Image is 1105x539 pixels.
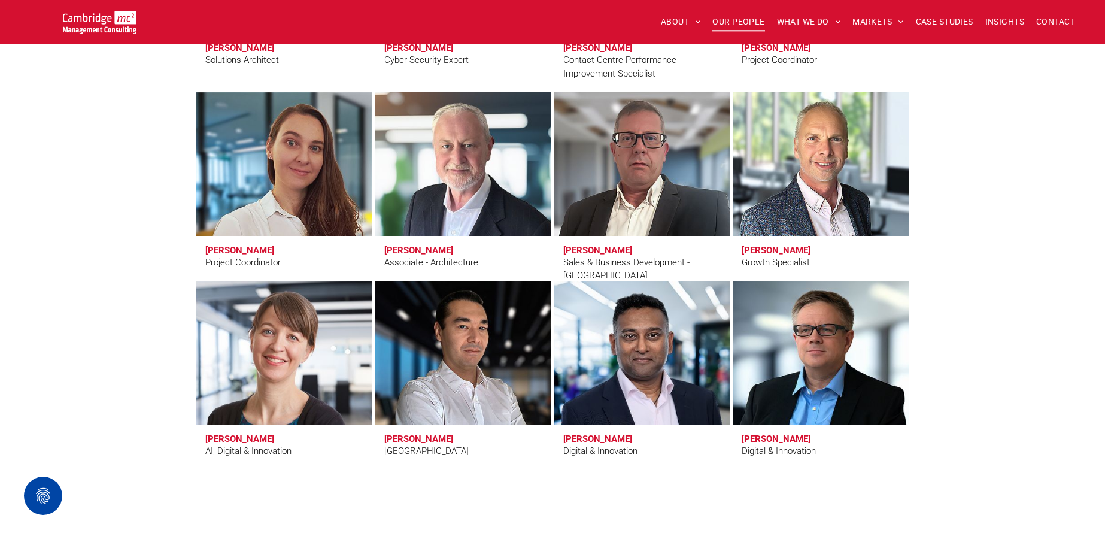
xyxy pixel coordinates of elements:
a: Gustavo Zucchi | Latin America | Cambridge Management Consulting [375,281,551,425]
h3: [PERSON_NAME] [205,434,274,444]
h3: [PERSON_NAME] [742,434,810,444]
a: INSIGHTS [979,13,1030,31]
h3: [PERSON_NAME] [742,245,810,256]
h3: [PERSON_NAME] [384,245,453,256]
a: OUR PEOPLE [706,13,770,31]
img: Go to Homepage [63,11,136,34]
a: Our People | Cambridge Management Consulting [733,281,909,425]
div: Digital & Innovation [742,444,816,458]
a: Your Business Transformed | Cambridge Management Consulting [63,13,136,25]
div: Contact Centre Performance Improvement Specialist [563,53,721,80]
a: Denisa Pokryvkova | Project Coordinator | Cambridge Management Consulting [196,92,372,236]
a: CASE STUDIES [910,13,979,31]
h3: [PERSON_NAME] [205,245,274,256]
a: John Wallace | Growth Specialist | Cambridge Management Consulting [733,92,909,236]
a: Elia Tsouros | Sales & Business Development - Africa [554,92,730,236]
h3: [PERSON_NAME] [563,43,632,53]
div: [GEOGRAPHIC_DATA] [384,444,469,458]
h3: [PERSON_NAME] [563,434,632,444]
div: AI, Digital & Innovation [205,444,292,458]
h3: [PERSON_NAME] [205,43,274,53]
div: Digital & Innovation [563,444,637,458]
h3: [PERSON_NAME] [563,245,632,256]
a: MARKETS [846,13,909,31]
div: Growth Specialist [742,256,810,269]
a: CONTACT [1030,13,1081,31]
h3: [PERSON_NAME] [384,434,453,444]
a: Colin Macandrew | Associate - Architecture | Cambridge Management Consulting [370,88,556,240]
a: Dr Zoë Webster | AI, Digital & Innovation | Cambridge Management Consulting [196,281,372,425]
div: Project Coordinator [205,256,281,269]
div: Solutions Architect [205,53,279,67]
div: Project Coordinator [742,53,817,67]
a: WHAT WE DO [771,13,847,31]
div: Cyber Security Expert [384,53,469,67]
div: Associate - Architecture [384,256,478,269]
h3: [PERSON_NAME] [742,43,810,53]
a: Rachi Weerasinghe | Digital & Innovation | Cambridge Management Consulting [554,281,730,425]
div: Sales & Business Development - [GEOGRAPHIC_DATA] [563,256,721,283]
a: ABOUT [655,13,707,31]
h3: [PERSON_NAME] [384,43,453,53]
